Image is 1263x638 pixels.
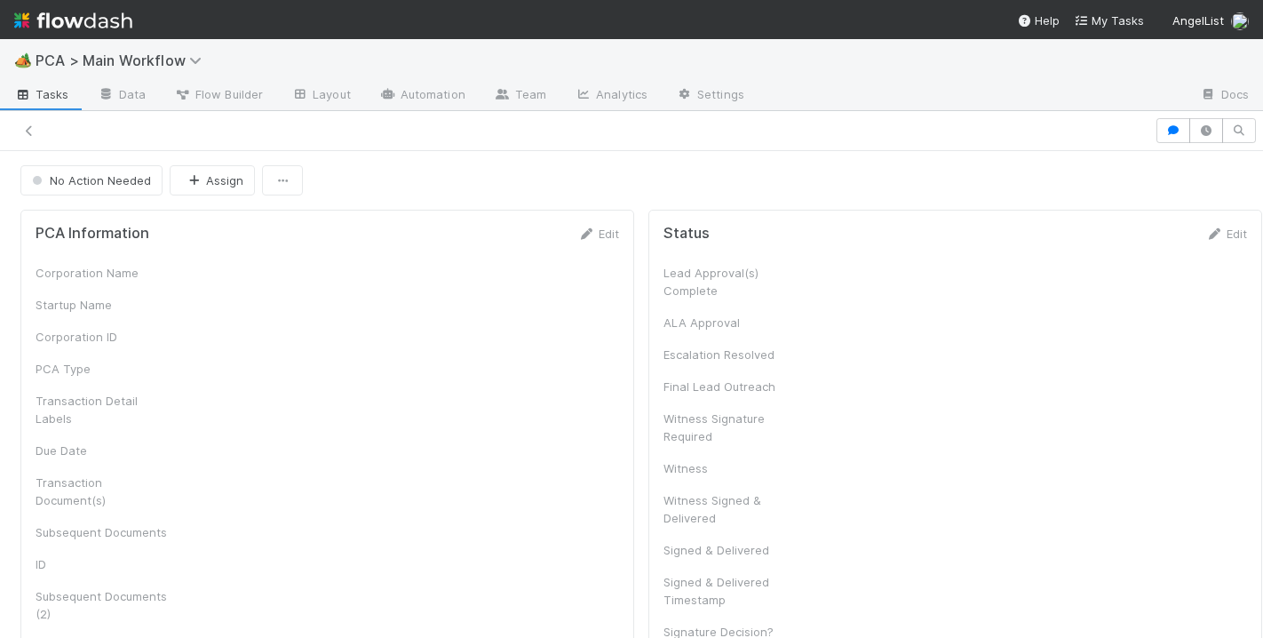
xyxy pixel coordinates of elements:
div: Signed & Delivered [663,541,797,559]
span: 🏕️ [14,52,32,68]
div: Corporation ID [36,328,169,346]
div: Witness Signature Required [663,410,797,445]
a: Edit [1205,227,1247,241]
div: Transaction Document(s) [36,474,169,509]
span: My Tasks [1074,13,1144,28]
span: No Action Needed [28,173,151,187]
a: Edit [577,227,619,241]
h5: Status [663,225,710,243]
div: Signed & Delivered Timestamp [663,573,797,609]
span: PCA > Main Workflow [36,52,210,69]
div: Transaction Detail Labels [36,392,169,427]
h5: PCA Information [36,225,149,243]
div: Witness [663,459,797,477]
span: Tasks [14,85,69,103]
button: No Action Needed [20,165,163,195]
button: Assign [170,165,255,195]
div: Lead Approval(s) Complete [663,264,797,299]
span: Flow Builder [174,85,263,103]
div: ID [36,555,169,573]
img: avatar_1c530150-f9f0-4fb8-9f5d-006d570d4582.png [1231,12,1249,30]
img: logo-inverted-e16ddd16eac7371096b0.svg [14,5,132,36]
a: Layout [277,82,365,110]
span: AngelList [1172,13,1224,28]
div: ALA Approval [663,314,797,331]
a: Team [480,82,560,110]
a: Data [83,82,160,110]
a: Automation [365,82,480,110]
a: Settings [662,82,759,110]
div: Subsequent Documents (2) [36,587,169,623]
a: Analytics [560,82,662,110]
div: Final Lead Outreach [663,378,797,395]
div: PCA Type [36,360,169,378]
div: Subsequent Documents [36,523,169,541]
div: Corporation Name [36,264,169,282]
div: Startup Name [36,296,169,314]
div: Help [1017,12,1060,29]
div: Witness Signed & Delivered [663,491,797,527]
div: Escalation Resolved [663,346,797,363]
a: Flow Builder [160,82,277,110]
div: Due Date [36,442,169,459]
a: Docs [1186,82,1263,110]
a: My Tasks [1074,12,1144,29]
